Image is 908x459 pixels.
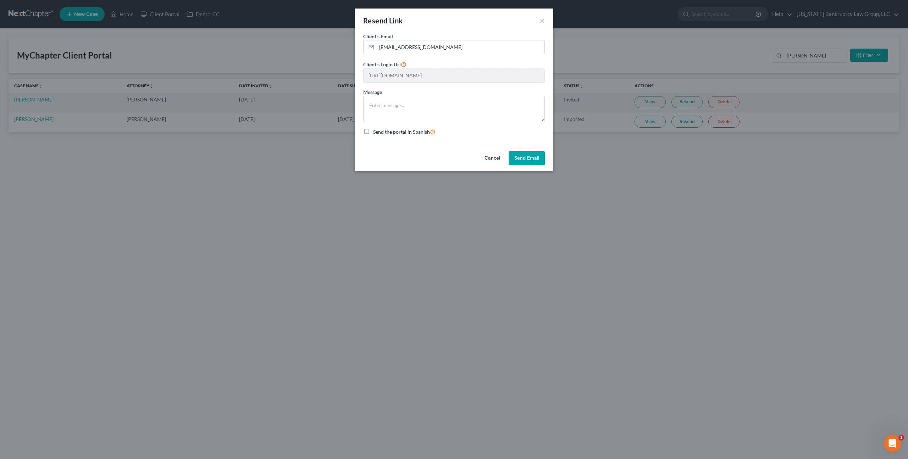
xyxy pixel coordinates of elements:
button: × [540,16,545,25]
input: -- [364,69,544,82]
span: Client's Email [363,33,393,39]
label: Message [363,88,382,96]
label: Client's Login Url [363,60,406,68]
button: Cancel [479,151,506,165]
span: Send the portal in Spanish [373,129,430,135]
span: 1 [898,435,904,441]
div: Resend Link [363,16,403,26]
input: Enter email... [377,40,544,54]
button: Send Email [509,151,545,165]
iframe: Intercom live chat [884,435,901,452]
